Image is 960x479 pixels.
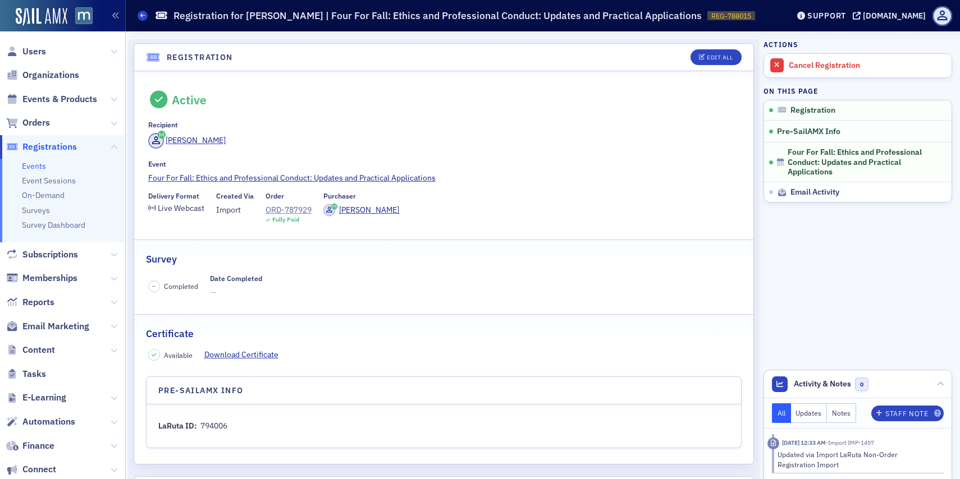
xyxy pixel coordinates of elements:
img: SailAMX [75,7,93,25]
h4: Actions [764,39,798,49]
span: Orders [22,117,50,129]
a: Email Marketing [6,320,89,333]
div: LaRuta ID: [158,420,196,432]
span: REG-788015 [711,11,751,21]
div: [PERSON_NAME] [166,135,226,146]
a: Reports [6,296,54,308]
a: [PERSON_NAME] [148,133,226,149]
div: Delivery Format [148,192,199,200]
div: Active [172,93,207,107]
div: Live Webcast [158,205,204,211]
div: Recipient [148,121,178,129]
a: Surveys [22,205,50,215]
span: Tasks [22,368,46,380]
span: – [152,282,156,290]
h4: On this page [764,86,952,96]
a: On-Demand [22,190,65,200]
h1: Registration for [PERSON_NAME] | Four For Fall: Ethics and Professional Conduct: Updates and Prac... [173,9,702,22]
a: Four For Fall: Ethics and Professional Conduct: Updates and Practical Applications [148,172,740,184]
a: Memberships [6,272,77,284]
h4: Pre-SailAMX Info [158,385,243,397]
div: 794006 [200,420,227,432]
span: Users [22,45,46,58]
a: Events & Products [6,93,97,105]
div: [DOMAIN_NAME] [863,11,926,21]
div: Created Via [216,192,254,200]
span: Registration [790,105,835,116]
span: Finance [22,440,54,452]
span: Email Activity [790,187,839,197]
span: Available [164,350,193,360]
a: View Homepage [67,7,93,26]
button: [DOMAIN_NAME] [853,12,930,20]
div: Updated via Import LaRuta Non-Order Registration Import [778,449,936,470]
a: Registrations [6,141,77,153]
a: Events [22,161,46,171]
span: Activity & Notes [794,378,851,390]
span: Import IMP-1457 [826,439,874,446]
h2: Certificate [146,326,194,341]
a: ORD-787929 [266,204,312,216]
div: [PERSON_NAME] [339,204,399,216]
button: Notes [827,403,856,423]
button: Staff Note [871,406,944,421]
button: Updates [791,403,828,423]
a: Automations [6,416,75,428]
span: 0 [855,377,869,392]
a: Download Certificate [204,349,287,361]
span: Email Marketing [22,320,89,333]
span: Import [216,204,254,216]
img: SailAMX [16,8,67,26]
div: Imported Activity [767,437,779,449]
span: Four For Fall: Ethics and Professional Conduct: Updates and Practical Applications [788,148,937,177]
a: [PERSON_NAME] [323,204,399,216]
div: Event [148,160,166,168]
a: Connect [6,463,56,476]
div: Purchaser [323,192,356,200]
button: Edit All [691,49,741,65]
a: Finance [6,440,54,452]
div: Fully Paid [272,216,299,223]
div: Date Completed [210,274,262,283]
h2: Survey [146,252,177,266]
div: Order [266,192,284,200]
a: Event Sessions [22,176,76,186]
a: E-Learning [6,392,66,404]
span: Subscriptions [22,248,78,261]
div: Edit All [707,54,733,61]
span: Pre-SailAMX Info [777,126,840,136]
button: All [772,403,791,423]
div: Support [807,11,846,21]
span: Events & Products [22,93,97,105]
div: Cancel Registration [789,61,946,71]
div: Staff Note [885,411,928,417]
a: Organizations [6,69,79,81]
span: Reports [22,296,54,308]
span: — [210,287,262,298]
span: Registrations [22,141,77,153]
span: Content [22,344,55,356]
a: Users [6,45,46,58]
h4: Registration [167,52,233,63]
a: Cancel Registration [764,54,952,77]
span: E-Learning [22,392,66,404]
a: Tasks [6,368,46,380]
span: Memberships [22,272,77,284]
span: Organizations [22,69,79,81]
span: Automations [22,416,75,428]
a: Orders [6,117,50,129]
span: Completed [164,281,198,291]
a: Subscriptions [6,248,78,261]
span: Profile [932,6,952,26]
span: Connect [22,463,56,476]
a: Survey Dashboard [22,220,85,230]
time: 4/1/2023 12:33 AM [782,439,826,446]
a: Content [6,344,55,356]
